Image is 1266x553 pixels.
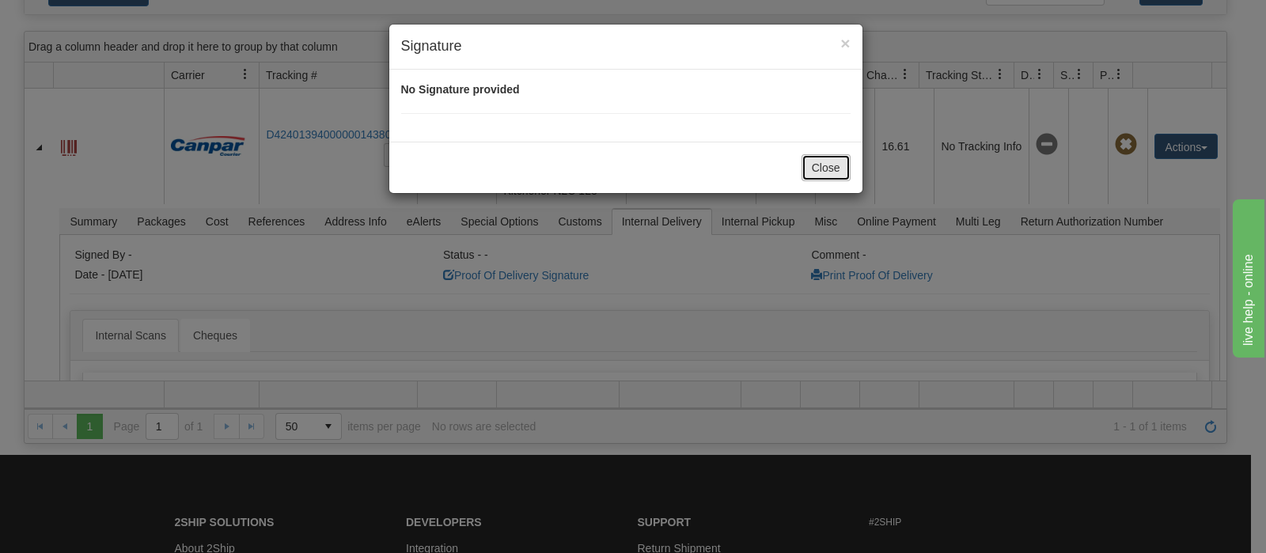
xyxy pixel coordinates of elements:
[840,35,850,51] button: Close
[840,34,850,52] span: ×
[1230,195,1264,357] iframe: chat widget
[401,36,851,57] h4: Signature
[802,154,851,181] button: Close
[401,83,520,96] strong: No Signature provided
[12,9,146,28] div: live help - online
